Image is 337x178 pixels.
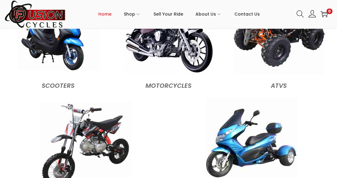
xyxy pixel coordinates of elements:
[195,6,216,22] span: About Us
[116,78,221,91] figcaption: MOTORCYCLES
[6,78,110,91] figcaption: Scooters
[227,78,331,91] figcaption: ATVs
[234,0,260,28] a: Contact Us
[98,6,112,22] span: Home
[195,0,222,28] a: About Us
[98,0,112,28] a: Home
[124,0,141,28] a: Shop
[234,6,260,22] span: Contact Us
[124,6,135,22] span: Shop
[153,0,183,28] a: Sell Your Ride
[66,0,292,28] nav: Primary navigation
[153,6,183,22] span: Sell Your Ride
[320,10,328,18] a: 0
